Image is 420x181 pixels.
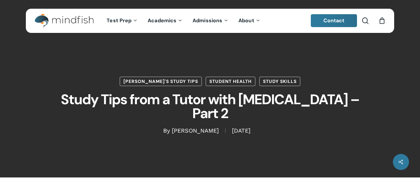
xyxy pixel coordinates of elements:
span: By [163,129,170,133]
header: Main Menu [26,9,394,33]
a: [PERSON_NAME] [172,127,219,134]
span: Admissions [193,17,222,24]
h1: Study Tips from a Tutor with [MEDICAL_DATA] – Part 2 [48,86,372,127]
span: Test Prep [107,17,131,24]
a: Admissions [188,18,234,24]
span: About [238,17,254,24]
a: Cart [378,17,385,24]
span: Academics [148,17,176,24]
a: Study Skills [259,76,300,86]
span: [DATE] [225,129,257,133]
a: Student Health [205,76,256,86]
a: [PERSON_NAME]'s Study Tips [120,76,202,86]
a: Academics [143,18,188,24]
nav: Main Menu [102,9,265,33]
a: Test Prep [102,18,143,24]
a: Contact [311,14,357,27]
a: About [234,18,266,24]
span: Contact [323,17,345,24]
